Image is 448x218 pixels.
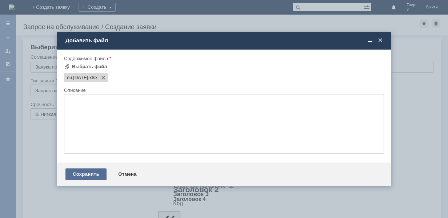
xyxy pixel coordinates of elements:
div: Описание [64,88,383,93]
div: [PERSON_NAME] удалить оч во вложении [3,9,106,15]
span: оч 26.09.25.xlsx [88,75,97,81]
div: Добавить файл [65,37,384,44]
div: Выбрать файл [72,64,107,70]
span: Закрыть [377,37,384,44]
span: Свернуть (Ctrl + M) [367,37,374,44]
div: Здравствуйте. [3,3,106,9]
span: оч 26.09.25.xlsx [67,75,88,81]
div: Содержимое файла [64,56,383,61]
